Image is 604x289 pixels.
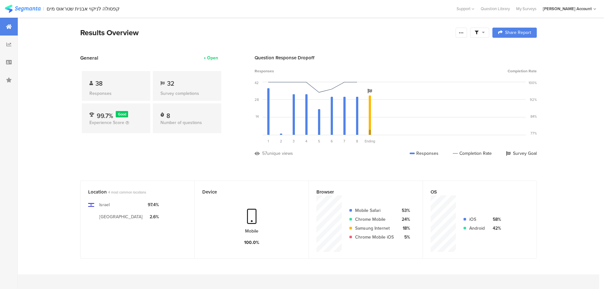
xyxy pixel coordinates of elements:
div: Israel [99,201,110,208]
div: Open [207,55,218,61]
span: 6 [331,139,333,144]
span: Experience Score [89,119,124,126]
div: 2.6% [148,213,159,220]
div: Responses [410,150,438,157]
div: Support [457,4,474,14]
a: Question Library [477,6,513,12]
div: Mobile [245,228,258,234]
span: Share Report [505,30,531,35]
div: Android [469,225,485,232]
div: [GEOGRAPHIC_DATA] [99,213,143,220]
div: 8 [166,111,170,117]
div: 28 [255,97,259,102]
div: 5% [399,234,410,240]
div: OS [431,188,518,195]
div: 57 [262,150,267,157]
span: Completion Rate [508,68,537,74]
div: iOS [469,216,485,223]
span: 2 [280,139,282,144]
div: | [43,5,44,12]
div: Survey completions [160,90,214,97]
span: 32 [167,79,174,88]
i: Survey Goal [367,89,372,93]
div: Ending [363,139,376,144]
div: Location [88,188,176,195]
span: 8 [356,139,358,144]
div: Samsung Internet [355,225,394,232]
span: 4 [305,139,307,144]
div: Question Response Dropoff [255,54,537,61]
div: 42% [490,225,501,232]
img: segmanta logo [5,5,41,13]
div: Results Overview [80,27,452,38]
div: Chrome Mobile [355,216,394,223]
span: 38 [95,79,103,88]
div: 58% [490,216,501,223]
div: 14 [256,114,259,119]
div: [PERSON_NAME] Account [543,6,592,12]
div: Chrome Mobile iOS [355,234,394,240]
div: Browser [316,188,405,195]
span: Number of questions [160,119,202,126]
span: 99.7% [97,111,113,121]
div: 18% [399,225,410,232]
div: 53% [399,207,410,214]
div: 100.0% [244,239,259,246]
div: 42 [255,80,259,85]
span: 3 [293,139,295,144]
span: 5 [318,139,320,144]
div: Responses [89,90,143,97]
span: 4 most common locations [108,190,146,195]
span: 1 [268,139,269,144]
div: 77% [530,131,537,136]
div: 92% [530,97,537,102]
div: Device [202,188,290,195]
div: 100% [529,80,537,85]
div: קפסולה לניקוי אבנית שטראוס מים [47,6,120,12]
div: unique views [267,150,293,157]
span: 7 [343,139,345,144]
div: Completion Rate [453,150,492,157]
a: My Surveys [513,6,540,12]
span: Responses [255,68,274,74]
span: General [80,54,98,62]
div: 97.4% [148,201,159,208]
div: Mobile Safari [355,207,394,214]
div: Survey Goal [506,150,537,157]
span: Good [118,112,126,117]
div: 24% [399,216,410,223]
div: 84% [530,114,537,119]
